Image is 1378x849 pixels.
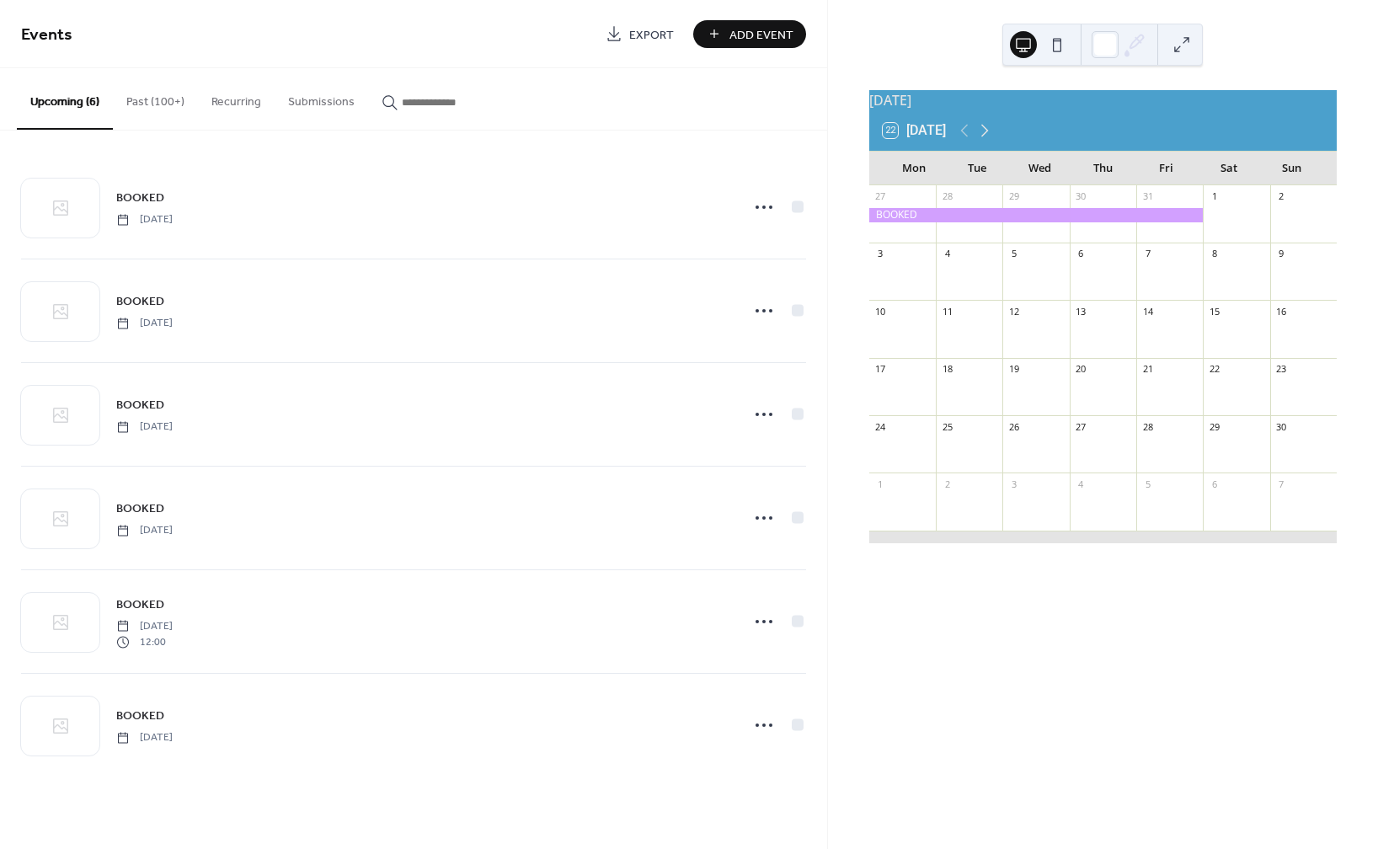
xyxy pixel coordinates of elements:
[1007,305,1020,318] div: 12
[874,478,887,490] div: 1
[116,499,164,518] a: BOOKED
[941,305,953,318] div: 11
[1075,190,1087,203] div: 30
[874,420,887,433] div: 24
[116,619,173,634] span: [DATE]
[113,68,198,128] button: Past (100+)
[1135,152,1198,185] div: Fri
[116,706,164,725] a: BOOKED
[1141,478,1154,490] div: 5
[1208,420,1220,433] div: 29
[693,20,806,48] button: Add Event
[1141,420,1154,433] div: 28
[116,395,164,414] a: BOOKED
[116,634,173,649] span: 12:00
[1197,152,1260,185] div: Sat
[275,68,368,128] button: Submissions
[1208,305,1220,318] div: 15
[116,397,164,414] span: BOOKED
[1208,190,1220,203] div: 1
[629,26,674,44] span: Export
[21,19,72,51] span: Events
[116,500,164,518] span: BOOKED
[1075,363,1087,376] div: 20
[1275,478,1288,490] div: 7
[941,420,953,433] div: 25
[116,293,164,311] span: BOOKED
[1007,478,1020,490] div: 3
[874,363,887,376] div: 17
[116,190,164,207] span: BOOKED
[1260,152,1323,185] div: Sun
[1075,420,1087,433] div: 27
[941,478,953,490] div: 2
[1275,363,1288,376] div: 23
[1141,305,1154,318] div: 14
[1208,248,1220,260] div: 8
[1071,152,1135,185] div: Thu
[1007,248,1020,260] div: 5
[1075,305,1087,318] div: 13
[1275,190,1288,203] div: 2
[116,596,164,614] span: BOOKED
[116,707,164,725] span: BOOKED
[1141,190,1154,203] div: 31
[877,119,952,142] button: 22[DATE]
[941,363,953,376] div: 18
[198,68,275,128] button: Recurring
[1141,363,1154,376] div: 21
[116,291,164,311] a: BOOKED
[1075,248,1087,260] div: 6
[116,523,173,538] span: [DATE]
[1075,478,1087,490] div: 4
[941,190,953,203] div: 28
[869,90,1337,110] div: [DATE]
[1007,363,1020,376] div: 19
[1008,152,1071,185] div: Wed
[945,152,1008,185] div: Tue
[729,26,793,44] span: Add Event
[1275,305,1288,318] div: 16
[1275,248,1288,260] div: 9
[1141,248,1154,260] div: 7
[1275,420,1288,433] div: 30
[874,305,887,318] div: 10
[941,248,953,260] div: 4
[1007,420,1020,433] div: 26
[1208,478,1220,490] div: 6
[116,316,173,331] span: [DATE]
[874,190,887,203] div: 27
[1208,363,1220,376] div: 22
[116,730,173,745] span: [DATE]
[883,152,946,185] div: Mon
[869,208,1204,222] div: BOOKED
[116,188,164,207] a: BOOKED
[116,595,164,614] a: BOOKED
[116,212,173,227] span: [DATE]
[1007,190,1020,203] div: 29
[874,248,887,260] div: 3
[17,68,113,130] button: Upcoming (6)
[593,20,686,48] a: Export
[116,419,173,435] span: [DATE]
